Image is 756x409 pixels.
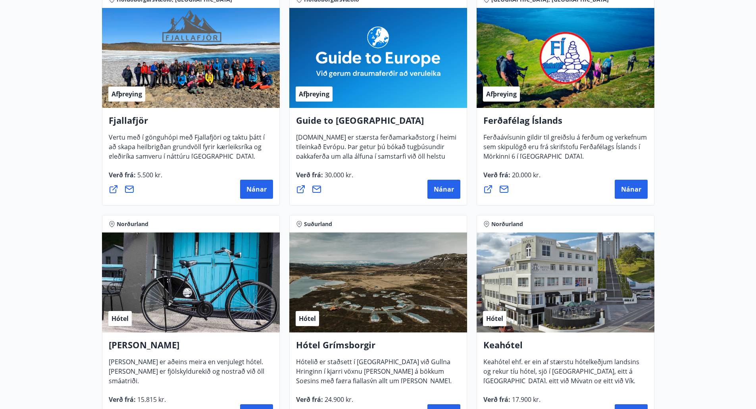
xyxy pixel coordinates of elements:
span: 30.000 kr. [323,171,353,179]
span: Nánar [246,185,267,194]
span: Nánar [434,185,454,194]
span: Hótel [299,314,316,323]
h4: [PERSON_NAME] [109,339,273,357]
button: Nánar [427,180,460,199]
button: Nánar [240,180,273,199]
span: Verð frá : [483,171,541,186]
span: 20.000 kr. [510,171,541,179]
h4: Ferðafélag Íslands [483,114,648,132]
span: 17.900 kr. [510,395,541,404]
button: Nánar [615,180,648,199]
span: Suðurland [304,220,332,228]
span: Verð frá : [296,171,353,186]
h4: Keahótel [483,339,648,357]
span: Norðurland [491,220,523,228]
span: Afþreying [486,90,517,98]
h4: Fjallafjör [109,114,273,132]
span: [DOMAIN_NAME] er stærsta ferðamarkaðstorg í heimi tileinkað Evrópu. Þar getur þú bókað tugþúsundi... [296,133,456,186]
h4: Hótel Grímsborgir [296,339,460,357]
span: Afþreying [299,90,329,98]
span: Ferðaávísunin gildir til greiðslu á ferðum og verkefnum sem skipulögð eru frá skrifstofu Ferðafél... [483,133,647,167]
span: Vertu með í gönguhópi með Fjallafjöri og taktu þátt í að skapa heilbrigðan grundvöll fyrir kærlei... [109,133,265,167]
span: Verð frá : [109,171,162,186]
span: [PERSON_NAME] er aðeins meira en venjulegt hótel. [PERSON_NAME] er fjölskyldurekið og nostrað við... [109,357,264,392]
span: Norðurland [117,220,148,228]
span: Afþreying [112,90,142,98]
span: Nánar [621,185,641,194]
span: 24.900 kr. [323,395,353,404]
span: Hótel [112,314,129,323]
span: 15.815 kr. [136,395,166,404]
span: Hótel [486,314,503,323]
h4: Guide to [GEOGRAPHIC_DATA] [296,114,460,132]
span: 5.500 kr. [136,171,162,179]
